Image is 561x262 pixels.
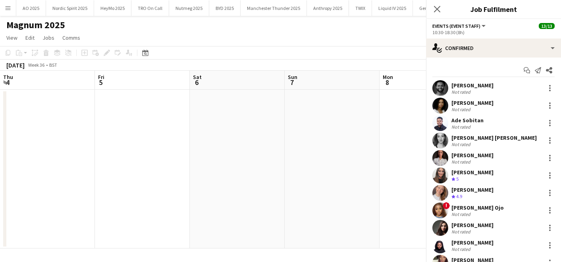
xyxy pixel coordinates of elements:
div: [PERSON_NAME] [451,186,494,193]
div: [PERSON_NAME] Ojo [451,204,504,211]
h3: Job Fulfilment [426,4,561,14]
div: [PERSON_NAME] [451,239,494,246]
div: [PERSON_NAME] [451,169,494,176]
span: 5 [97,78,104,87]
div: [PERSON_NAME] [451,99,494,106]
button: Nutmeg 2025 [169,0,209,16]
div: Not rated [451,211,472,217]
div: Not rated [451,106,472,112]
a: Comms [59,33,83,43]
button: Liquid IV 2025 [372,0,413,16]
button: Manchester Thunder 2025 [241,0,307,16]
div: Not rated [451,159,472,165]
div: [PERSON_NAME] [451,222,494,229]
button: BYD 2025 [209,0,241,16]
div: Ade Sobitan [451,117,484,124]
div: [DATE] [6,61,25,69]
span: Fri [98,73,104,81]
button: TRO On Call [131,0,169,16]
span: 4 [2,78,13,87]
div: Not rated [451,89,472,95]
a: Jobs [39,33,58,43]
span: ! [443,202,450,209]
span: Week 36 [26,62,46,68]
div: [PERSON_NAME] [451,152,494,159]
span: Events (Event Staff) [432,23,480,29]
button: TWIX [349,0,372,16]
span: 13/13 [539,23,555,29]
button: Genesis 2025 [413,0,452,16]
span: 8 [382,78,393,87]
div: BST [49,62,57,68]
button: Nordic Spirit 2025 [46,0,94,16]
span: View [6,34,17,41]
button: AO 2025 [16,0,46,16]
button: HeyMo 2025 [94,0,131,16]
div: Not rated [451,141,472,147]
div: Confirmed [426,39,561,58]
div: [PERSON_NAME] [PERSON_NAME] [451,134,537,141]
span: Comms [62,34,80,41]
span: 5 [456,176,459,182]
div: Not rated [451,229,472,235]
button: Events (Event Staff) [432,23,487,29]
div: 10:30-18:30 (8h) [432,29,555,35]
span: Mon [383,73,393,81]
div: [PERSON_NAME] [451,82,494,89]
a: View [3,33,21,43]
div: Not rated [451,246,472,252]
div: Not rated [451,124,472,130]
span: Sun [288,73,297,81]
a: Edit [22,33,38,43]
span: Edit [25,34,35,41]
button: Anthropy 2025 [307,0,349,16]
span: Thu [3,73,13,81]
span: 6 [192,78,202,87]
span: 7 [287,78,297,87]
span: Jobs [42,34,54,41]
h1: Magnum 2025 [6,19,65,31]
span: 4.9 [456,193,462,199]
span: Sat [193,73,202,81]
